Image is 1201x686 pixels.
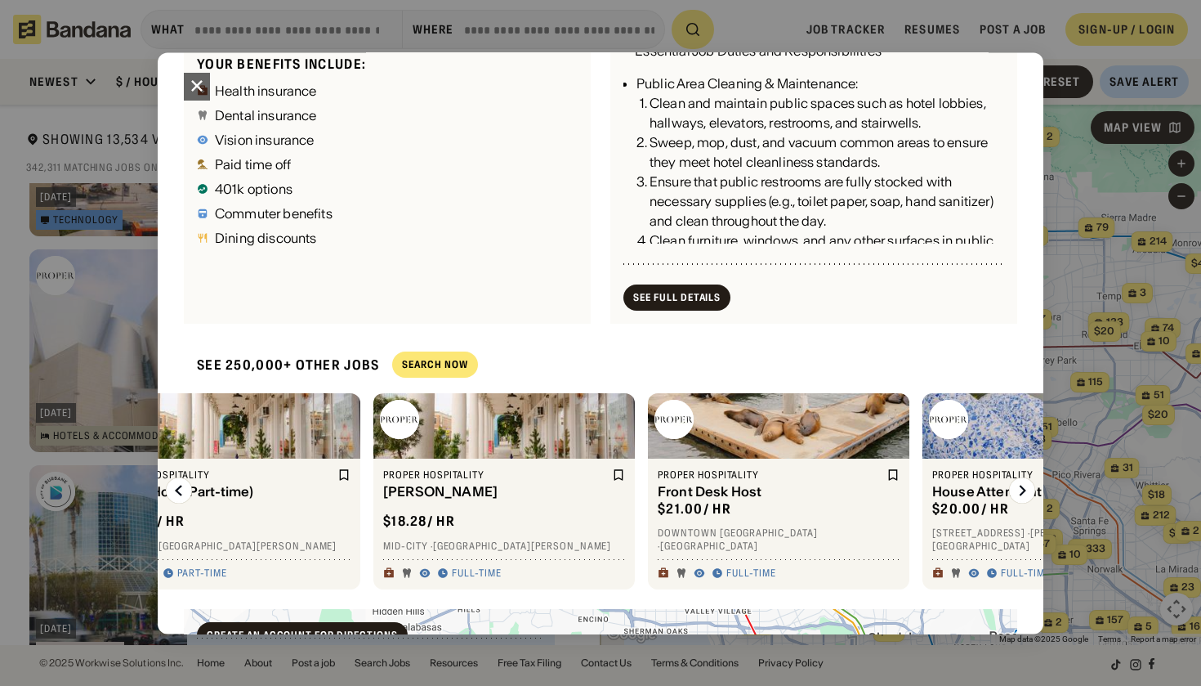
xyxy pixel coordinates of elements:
[658,469,883,482] div: Proper Hospitality
[166,478,192,504] img: Left Arrow
[215,158,291,171] div: Paid time off
[207,630,398,640] div: Create an account for directions
[109,485,334,500] div: Palma Host (Part-time)
[932,469,1158,482] div: Proper Hospitality
[197,56,578,73] div: Your benefits include:
[215,182,292,195] div: 401k options
[654,400,694,439] img: Proper Hospitality logo
[109,469,334,482] div: Proper Hospitality
[1001,567,1051,581] div: Full-time
[380,400,419,439] img: Proper Hospitality logo
[1009,478,1035,504] img: Right Arrow
[452,567,502,581] div: Full-time
[215,109,317,122] div: Dental insurance
[633,293,721,303] div: See Full Details
[109,540,350,553] div: Mid-City · [GEOGRAPHIC_DATA][PERSON_NAME]
[383,540,625,553] div: Mid-City · [GEOGRAPHIC_DATA][PERSON_NAME]
[658,500,731,518] div: $ 21.00 / hr
[932,527,1174,553] div: [STREET_ADDRESS] · [PERSON_NAME][GEOGRAPHIC_DATA]
[215,133,315,146] div: Vision insurance
[383,485,609,500] div: [PERSON_NAME]
[383,469,609,482] div: Proper Hospitality
[650,173,1004,231] div: Ensure that public restrooms are fully stocked with necessary supplies (e.g., toilet paper, soap,...
[932,485,1158,500] div: House Attendant
[215,231,317,244] div: Dining discounts
[658,527,900,553] div: Downtown [GEOGRAPHIC_DATA] · [GEOGRAPHIC_DATA]
[929,400,968,439] img: Proper Hospitality logo
[932,500,1009,518] div: $ 20.00 / hr
[215,207,333,220] div: Commuter benefits
[383,513,455,531] div: $ 18.28 / hr
[184,343,379,387] div: See 250,000+ other jobs
[636,74,1004,271] div: Public Area Cleaning & Maintenance:
[177,567,227,581] div: Part-time
[726,567,776,581] div: Full-time
[402,361,468,370] div: Search Now
[215,84,317,97] div: Health insurance
[650,231,1004,271] div: Clean furniture, windows, and any other surfaces in public spaces to ensure a welcoming environme...
[658,485,883,500] div: Front Desk Host
[650,133,1004,173] div: Sweep, mop, dust, and vacuum common areas to ensure they meet hotel cleanliness standards.
[650,94,1004,133] div: Clean and maintain public spaces such as hotel lobbies, hallways, elevators, restrooms, and stair...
